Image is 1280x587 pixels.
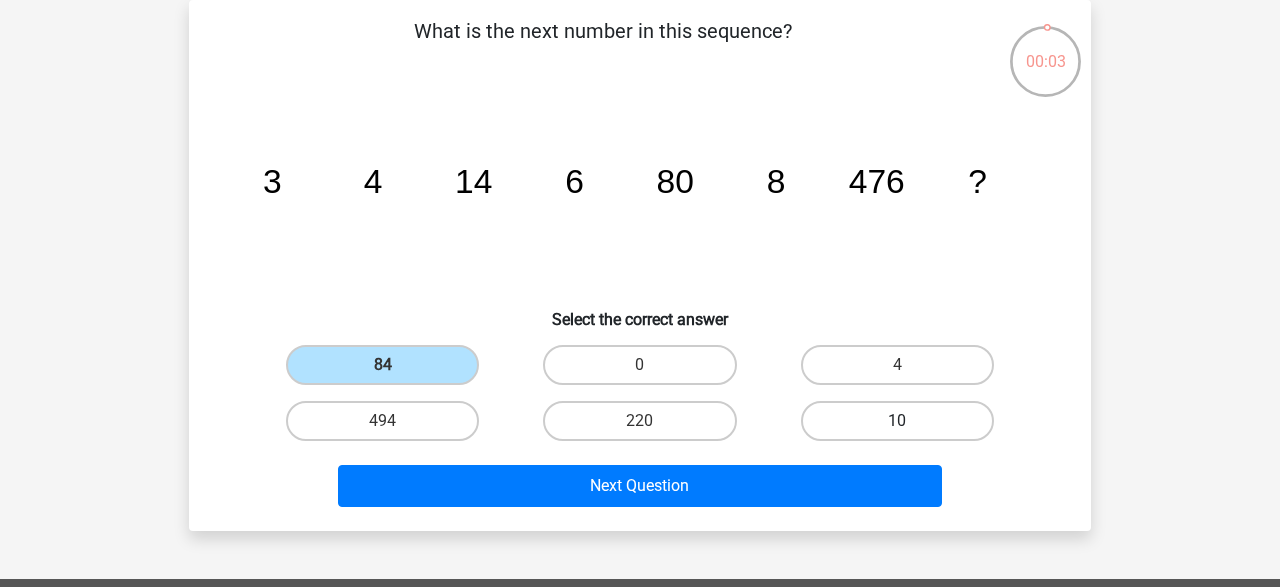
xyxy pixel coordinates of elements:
[338,465,943,507] button: Next Question
[455,163,492,200] tspan: 14
[543,401,736,441] label: 220
[849,163,905,200] tspan: 476
[364,163,383,200] tspan: 4
[657,163,694,200] tspan: 80
[801,345,994,385] label: 4
[221,294,1059,329] h6: Select the correct answer
[565,163,584,200] tspan: 6
[221,16,984,76] p: What is the next number in this sequence?
[801,401,994,441] label: 10
[286,401,479,441] label: 494
[263,163,282,200] tspan: 3
[968,163,987,200] tspan: ?
[1008,24,1083,74] div: 00:03
[767,163,786,200] tspan: 8
[286,345,479,385] label: 84
[543,345,736,385] label: 0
